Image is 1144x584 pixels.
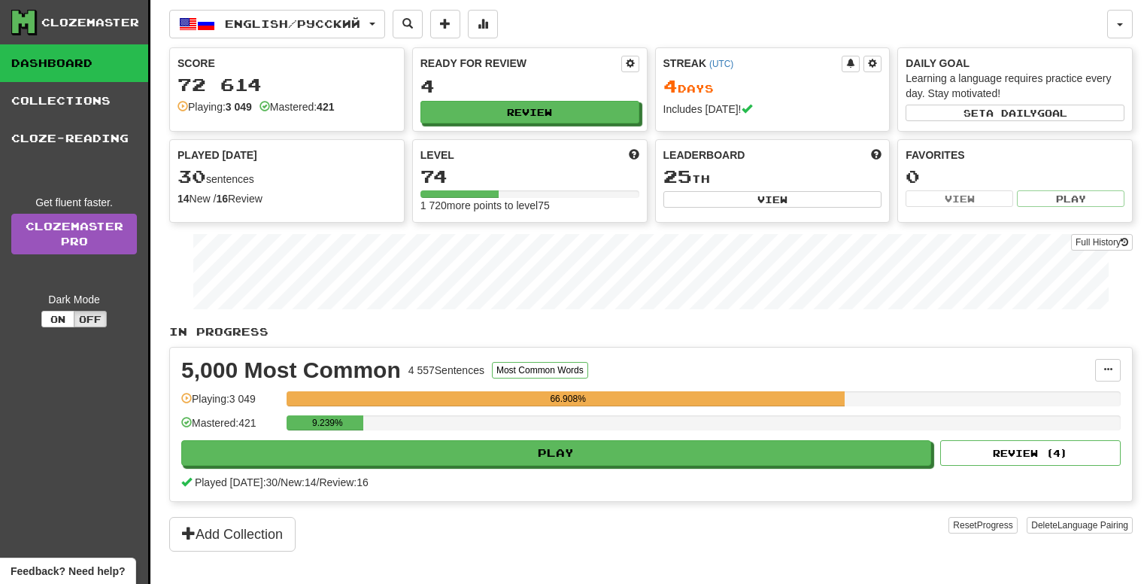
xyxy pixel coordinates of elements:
button: Off [74,311,107,327]
span: / [278,476,281,488]
div: Day s [663,77,882,96]
span: 4 [663,75,678,96]
button: Seta dailygoal [906,105,1124,121]
button: ResetProgress [948,517,1017,534]
button: Add sentence to collection [430,10,460,38]
strong: 421 [317,101,334,113]
span: 30 [178,166,206,187]
div: 1 720 more points to level 75 [420,198,639,213]
span: 25 [663,166,692,187]
span: Progress [977,520,1013,531]
div: sentences [178,167,396,187]
div: Includes [DATE]! [663,102,882,117]
span: Level [420,148,454,163]
div: 4 [420,77,639,96]
div: Mastered: [259,99,335,114]
div: Favorites [906,148,1124,163]
button: Add Collection [169,517,296,552]
div: 4 557 Sentences [408,363,484,378]
span: New: 14 [281,476,316,488]
span: This week in points, UTC [871,148,882,163]
div: Playing: [178,99,252,114]
span: a daily [986,108,1037,118]
button: View [663,191,882,208]
button: Play [181,440,931,466]
div: Get fluent faster. [11,195,137,210]
button: Play [1017,190,1124,207]
strong: 14 [178,193,190,205]
div: Mastered: 421 [181,415,279,440]
span: Played [DATE]: 30 [195,476,278,488]
span: / [317,476,320,488]
span: Played [DATE] [178,148,257,163]
button: Review (4) [940,440,1121,466]
button: English/Русский [169,10,385,38]
span: Review: 16 [319,476,368,488]
div: 0 [906,167,1124,186]
button: Most Common Words [492,362,588,379]
div: 72 614 [178,75,396,94]
span: Language Pairing [1058,520,1128,531]
button: Review [420,101,639,123]
div: 66.908% [291,391,845,406]
strong: 3 049 [226,101,252,113]
div: Dark Mode [11,292,137,307]
button: DeleteLanguage Pairing [1027,517,1133,534]
div: New / Review [178,191,396,206]
span: Score more points to level up [629,148,639,163]
a: ClozemasterPro [11,214,137,254]
div: Playing: 3 049 [181,391,279,416]
span: English / Русский [225,17,360,30]
div: 74 [420,167,639,186]
div: 9.239% [291,415,363,430]
strong: 16 [216,193,228,205]
button: Full History [1071,234,1133,251]
span: Leaderboard [663,148,745,163]
button: More stats [468,10,498,38]
div: Clozemaster [41,15,139,30]
span: Open feedback widget [11,564,125,579]
button: Search sentences [393,10,423,38]
button: On [41,311,74,327]
div: Ready for Review [420,56,621,71]
button: View [906,190,1013,207]
p: In Progress [169,324,1133,339]
div: th [663,167,882,187]
div: Score [178,56,396,71]
div: Daily Goal [906,56,1124,71]
div: Streak [663,56,842,71]
div: 5,000 Most Common [181,359,401,382]
a: (UTC) [709,59,733,69]
div: Learning a language requires practice every day. Stay motivated! [906,71,1124,101]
